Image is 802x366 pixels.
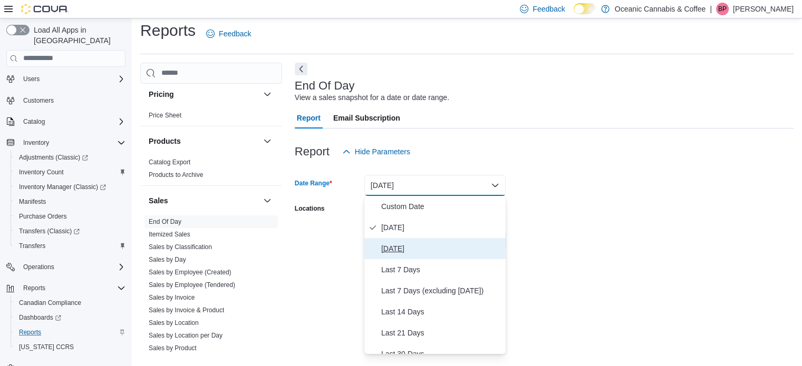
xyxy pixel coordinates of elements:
[533,4,565,14] span: Feedback
[15,210,71,223] a: Purchase Orders
[149,89,259,100] button: Pricing
[149,294,195,301] a: Sales by Invoice
[261,135,274,147] button: Products
[381,263,501,276] span: Last 7 Days
[149,281,235,289] a: Sales by Employee (Tendered)
[381,327,501,339] span: Last 21 Days
[19,261,59,273] button: Operations
[149,331,223,340] span: Sales by Location per Day
[149,89,173,100] h3: Pricing
[23,284,45,292] span: Reports
[333,107,400,128] span: Email Subscription
[15,166,125,179] span: Inventory Count
[23,139,49,147] span: Inventory
[19,299,81,307] span: Canadian Compliance
[2,281,130,295] button: Reports
[295,179,332,187] label: Date Range
[149,158,190,166] span: Catalog Export
[15,225,125,238] span: Transfers (Classic)
[149,171,203,179] a: Products to Archive
[15,311,125,324] span: Dashboards
[19,261,125,273] span: Operations
[15,151,125,164] span: Adjustments (Classic)
[23,96,54,105] span: Customers
[30,25,125,46] span: Load All Apps in [GEOGRAPHIC_DATA]
[11,310,130,325] a: Dashboards
[149,256,186,263] a: Sales by Day
[11,340,130,354] button: [US_STATE] CCRS
[733,3,794,15] p: [PERSON_NAME]
[364,196,506,354] div: Select listbox
[11,165,130,180] button: Inventory Count
[11,224,130,239] a: Transfers (Classic)
[355,146,410,157] span: Hide Parameters
[15,195,125,208] span: Manifests
[19,212,67,221] span: Purchase Orders
[15,240,125,252] span: Transfers
[149,344,197,352] span: Sales by Product
[15,326,45,339] a: Reports
[15,195,50,208] a: Manifests
[19,136,125,149] span: Inventory
[19,227,80,235] span: Transfers (Classic)
[149,293,195,302] span: Sales by Invoice
[149,332,223,339] a: Sales by Location per Day
[295,145,330,158] h3: Report
[140,20,196,41] h1: Reports
[364,175,506,196] button: [DATE]
[11,209,130,224] button: Purchase Orders
[15,341,78,353] a: [US_STATE] CCRS
[381,200,501,213] span: Custom Date
[381,221,501,234] span: [DATE]
[149,112,181,119] a: Price Sheet
[15,311,65,324] a: Dashboards
[19,94,58,107] a: Customers
[19,328,41,337] span: Reports
[15,151,92,164] a: Adjustments (Classic)
[338,141,414,162] button: Hide Parameters
[295,63,307,75] button: Next
[149,136,181,146] h3: Products
[149,306,224,314] span: Sales by Invoice & Product
[23,75,40,83] span: Users
[716,3,729,15] div: Brooke Pynn
[381,305,501,318] span: Last 14 Days
[19,153,88,162] span: Adjustments (Classic)
[295,92,449,103] div: View a sales snapshot for a date or date range.
[19,115,125,128] span: Catalog
[23,263,54,271] span: Operations
[149,269,231,276] a: Sales by Employee (Created)
[149,218,181,225] a: End Of Day
[261,88,274,101] button: Pricing
[15,181,110,193] a: Inventory Manager (Classic)
[11,295,130,310] button: Canadian Compliance
[261,194,274,207] button: Sales
[2,135,130,150] button: Inventory
[21,4,69,14] img: Cova
[23,117,45,126] span: Catalog
[15,210,125,223] span: Purchase Orders
[2,114,130,129] button: Catalog
[718,3,727,15] span: BP
[11,194,130,209] button: Manifests
[149,243,212,251] a: Sales by Classification
[219,28,251,39] span: Feedback
[149,268,231,276] span: Sales by Employee (Created)
[19,115,49,128] button: Catalog
[149,230,190,239] span: Itemized Sales
[19,73,44,85] button: Users
[11,239,130,253] button: Transfers
[149,319,199,327] span: Sales by Location
[149,231,190,238] a: Itemized Sales
[149,159,190,166] a: Catalog Export
[11,150,130,165] a: Adjustments (Classic)
[15,240,50,252] a: Transfers
[15,326,125,339] span: Reports
[710,3,712,15] p: |
[19,136,53,149] button: Inventory
[140,156,282,185] div: Products
[381,242,501,255] span: [DATE]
